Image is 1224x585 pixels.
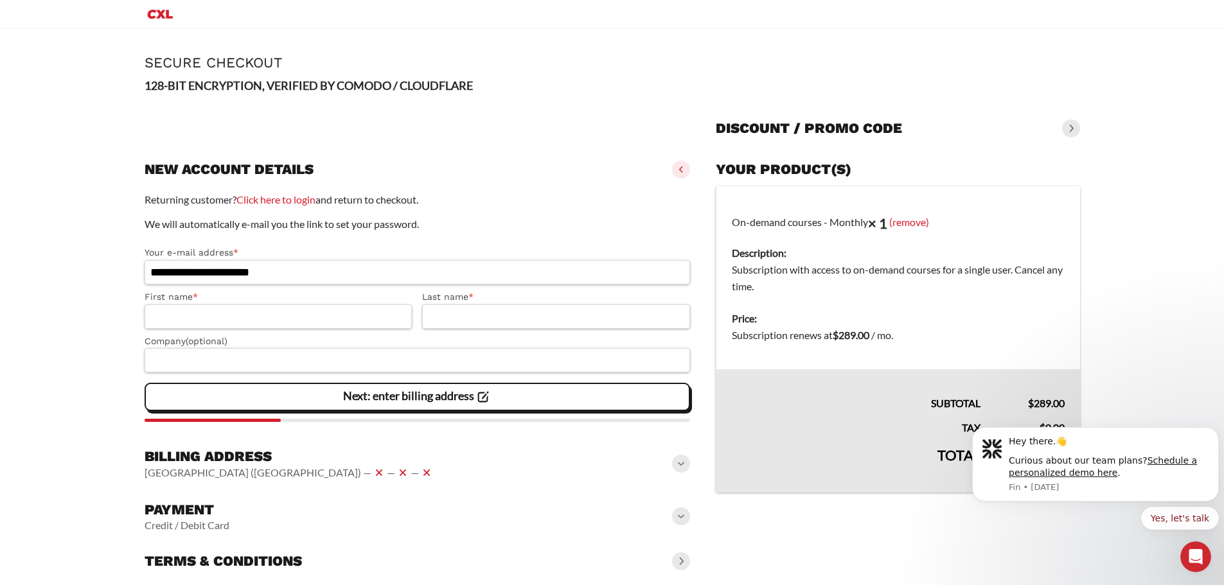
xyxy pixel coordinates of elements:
label: Your e-mail address [145,245,691,260]
label: First name [145,290,412,304]
dt: Description: [732,245,1064,261]
td: On-demand courses - Monthly [716,186,1080,303]
th: Total [716,436,996,493]
label: Last name [422,290,690,304]
vaadin-horizontal-layout: [GEOGRAPHIC_DATA] ([GEOGRAPHIC_DATA]) — — — [145,465,434,480]
th: Tax [716,412,996,436]
h3: Billing address [145,448,434,466]
span: Subscription renews at . [732,329,893,341]
strong: 128-BIT ENCRYPTION, VERIFIED BY COMODO / CLOUDFLARE [145,78,473,92]
p: We will automatically e-mail you the link to set your password. [145,216,691,232]
h3: New account details [145,161,314,179]
span: / mo [871,329,891,341]
h3: Payment [145,501,229,519]
iframe: Intercom notifications message [967,385,1224,550]
dd: Subscription with access to on-demand courses for a single user. Cancel any time. [732,261,1064,295]
strong: × 1 [868,214,887,232]
a: (remove) [889,215,929,227]
p: Returning customer? and return to checkout. [145,191,691,208]
dt: Price: [732,310,1064,327]
label: Company [145,334,691,349]
a: Click here to login [236,193,315,205]
bdi: 289.00 [833,329,869,341]
span: (optional) [186,336,227,346]
h3: Terms & conditions [145,552,302,570]
vaadin-button: Next: enter billing address [145,383,691,411]
h3: Discount / promo code [716,119,902,137]
iframe: Intercom live chat [1180,541,1211,572]
h1: Secure Checkout [145,55,1080,71]
vaadin-horizontal-layout: Credit / Debit Card [145,519,229,532]
th: Subtotal [716,369,996,412]
span: $ [833,329,838,341]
